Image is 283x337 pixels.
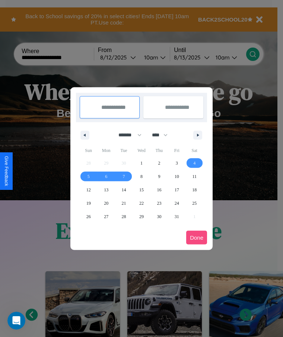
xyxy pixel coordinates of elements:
span: 6 [105,170,107,183]
button: 29 [133,210,150,223]
span: 19 [86,197,91,210]
button: 26 [80,210,97,223]
span: 24 [175,197,179,210]
button: 25 [186,197,203,210]
span: 29 [139,210,144,223]
button: 16 [150,183,168,197]
button: 19 [80,197,97,210]
button: 2 [150,156,168,170]
iframe: Intercom live chat [7,312,25,330]
span: 11 [192,170,197,183]
span: 4 [193,156,195,170]
button: 23 [150,197,168,210]
span: 23 [157,197,161,210]
button: 3 [168,156,185,170]
span: Fri [168,145,185,156]
button: 14 [115,183,133,197]
span: 16 [157,183,161,197]
span: 13 [104,183,108,197]
button: 11 [186,170,203,183]
span: 5 [88,170,90,183]
span: 28 [122,210,126,223]
span: Sat [186,145,203,156]
button: 15 [133,183,150,197]
span: 17 [175,183,179,197]
button: 17 [168,183,185,197]
span: 10 [175,170,179,183]
span: Thu [150,145,168,156]
div: Give Feedback [4,156,9,186]
span: 30 [157,210,161,223]
button: 7 [115,170,133,183]
button: 12 [80,183,97,197]
button: 4 [186,156,203,170]
span: 22 [139,197,144,210]
span: 2 [158,156,160,170]
button: 22 [133,197,150,210]
span: 12 [86,183,91,197]
button: 5 [80,170,97,183]
span: 3 [176,156,178,170]
span: 26 [86,210,91,223]
button: Done [186,231,207,244]
span: Wed [133,145,150,156]
span: Sun [80,145,97,156]
button: 9 [150,170,168,183]
button: 18 [186,183,203,197]
span: 27 [104,210,108,223]
span: 9 [158,170,160,183]
button: 31 [168,210,185,223]
span: 7 [123,170,125,183]
span: 15 [139,183,144,197]
button: 10 [168,170,185,183]
button: 8 [133,170,150,183]
span: 8 [140,170,143,183]
span: Mon [97,145,115,156]
button: 21 [115,197,133,210]
span: 1 [140,156,143,170]
button: 24 [168,197,185,210]
span: Tue [115,145,133,156]
button: 13 [97,183,115,197]
button: 28 [115,210,133,223]
span: 14 [122,183,126,197]
span: 20 [104,197,108,210]
span: 25 [192,197,197,210]
span: 21 [122,197,126,210]
button: 30 [150,210,168,223]
button: 27 [97,210,115,223]
button: 6 [97,170,115,183]
button: 20 [97,197,115,210]
span: 18 [192,183,197,197]
span: 31 [175,210,179,223]
button: 1 [133,156,150,170]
